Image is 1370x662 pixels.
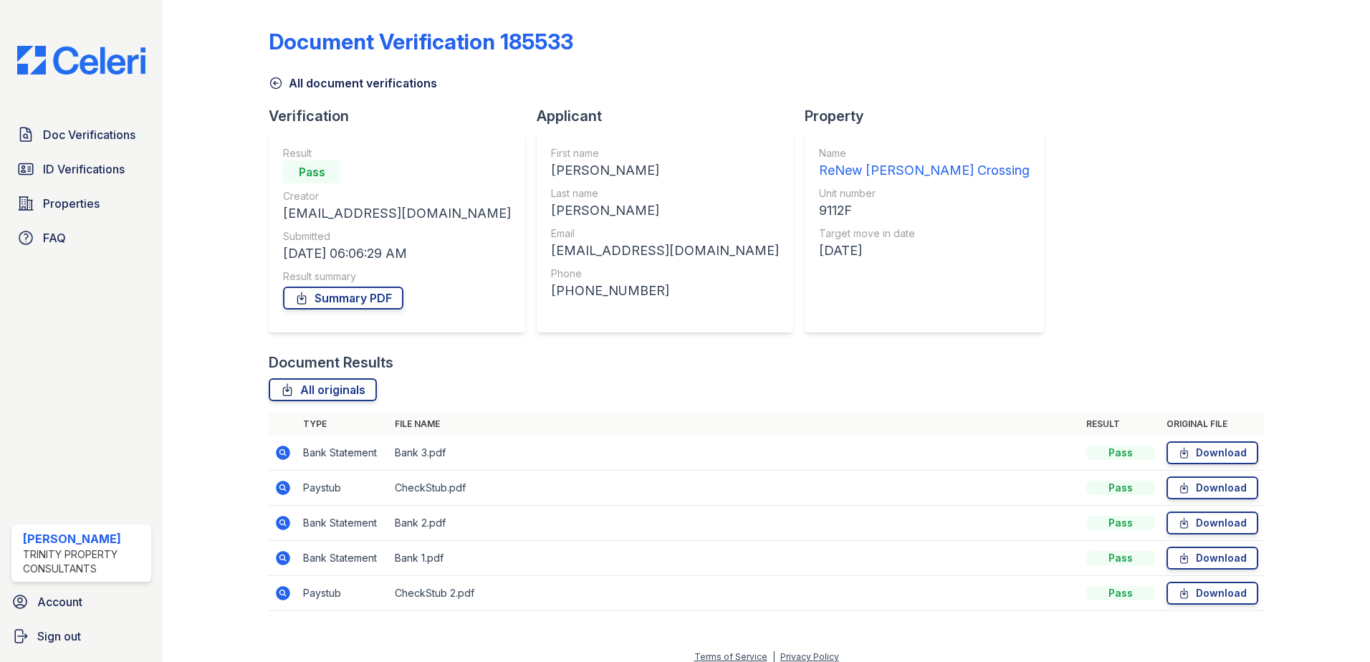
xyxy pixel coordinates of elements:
[819,146,1030,181] a: Name ReNew [PERSON_NAME] Crossing
[772,651,775,662] div: |
[551,226,779,241] div: Email
[6,46,157,75] img: CE_Logo_Blue-a8612792a0a2168367f1c8372b55b34899dd931a85d93a1a3d3e32e68fde9ad4.png
[551,241,779,261] div: [EMAIL_ADDRESS][DOMAIN_NAME]
[283,229,511,244] div: Submitted
[1167,441,1258,464] a: Download
[1086,516,1155,530] div: Pass
[1081,413,1161,436] th: Result
[389,436,1081,471] td: Bank 3.pdf
[1086,586,1155,600] div: Pass
[283,189,511,203] div: Creator
[819,226,1030,241] div: Target move in date
[551,146,779,160] div: First name
[43,229,66,246] span: FAQ
[269,106,537,126] div: Verification
[11,224,151,252] a: FAQ
[283,244,511,264] div: [DATE] 06:06:29 AM
[23,547,145,576] div: Trinity Property Consultants
[819,160,1030,181] div: ReNew [PERSON_NAME] Crossing
[1167,582,1258,605] a: Download
[23,530,145,547] div: [PERSON_NAME]
[551,281,779,301] div: [PHONE_NUMBER]
[389,413,1081,436] th: File name
[805,106,1055,126] div: Property
[1086,446,1155,460] div: Pass
[1167,512,1258,534] a: Download
[37,628,81,645] span: Sign out
[389,471,1081,506] td: CheckStub.pdf
[819,241,1030,261] div: [DATE]
[43,126,135,143] span: Doc Verifications
[1086,481,1155,495] div: Pass
[1167,476,1258,499] a: Download
[389,506,1081,541] td: Bank 2.pdf
[283,160,340,183] div: Pass
[1167,547,1258,570] a: Download
[297,541,389,576] td: Bank Statement
[11,189,151,218] a: Properties
[389,576,1081,611] td: CheckStub 2.pdf
[1161,413,1264,436] th: Original file
[819,146,1030,160] div: Name
[551,186,779,201] div: Last name
[269,75,437,92] a: All document verifications
[551,201,779,221] div: [PERSON_NAME]
[37,593,82,610] span: Account
[283,203,511,224] div: [EMAIL_ADDRESS][DOMAIN_NAME]
[43,195,100,212] span: Properties
[297,506,389,541] td: Bank Statement
[269,352,393,373] div: Document Results
[297,576,389,611] td: Paystub
[389,541,1081,576] td: Bank 1.pdf
[6,622,157,651] a: Sign out
[1086,551,1155,565] div: Pass
[694,651,767,662] a: Terms of Service
[11,120,151,149] a: Doc Verifications
[297,436,389,471] td: Bank Statement
[819,186,1030,201] div: Unit number
[269,29,573,54] div: Document Verification 185533
[551,160,779,181] div: [PERSON_NAME]
[283,146,511,160] div: Result
[43,160,125,178] span: ID Verifications
[537,106,805,126] div: Applicant
[283,287,403,310] a: Summary PDF
[269,378,377,401] a: All originals
[297,471,389,506] td: Paystub
[6,587,157,616] a: Account
[11,155,151,183] a: ID Verifications
[551,267,779,281] div: Phone
[780,651,839,662] a: Privacy Policy
[283,269,511,284] div: Result summary
[819,201,1030,221] div: 9112F
[297,413,389,436] th: Type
